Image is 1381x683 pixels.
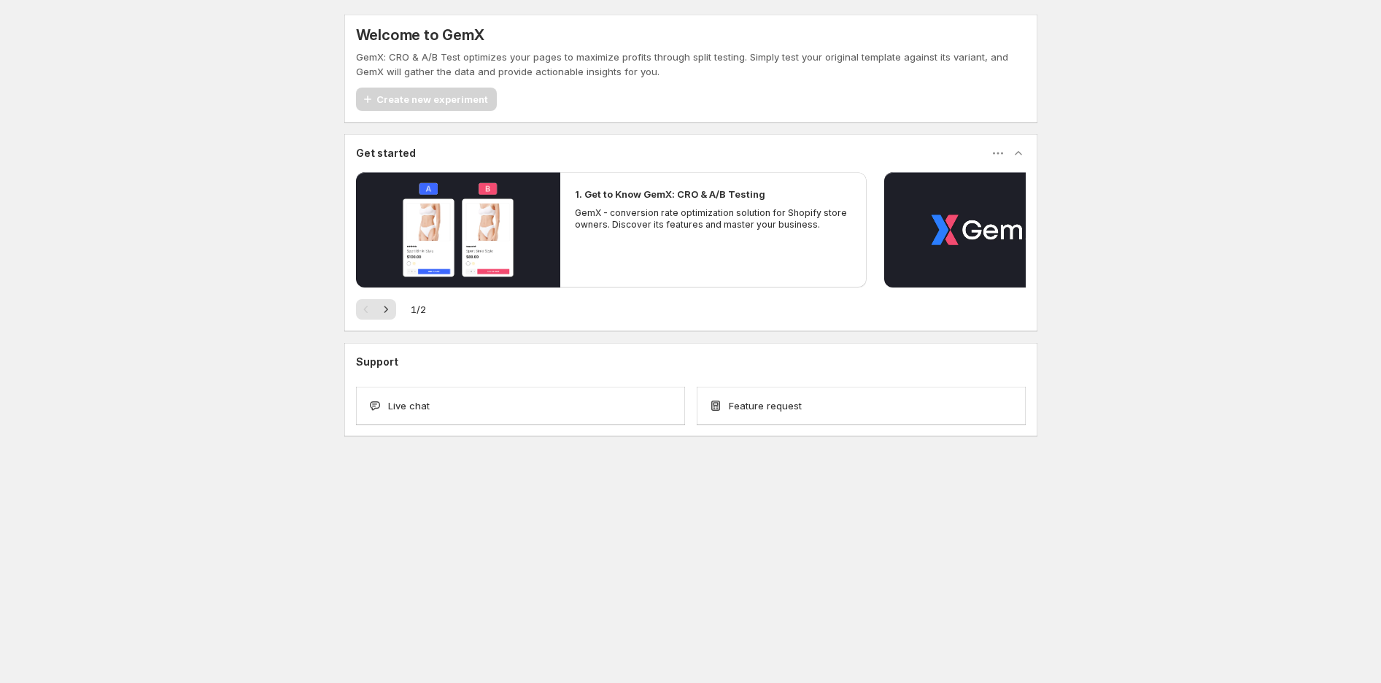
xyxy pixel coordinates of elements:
[729,398,802,413] span: Feature request
[388,398,430,413] span: Live chat
[575,187,765,201] h2: 1. Get to Know GemX: CRO & A/B Testing
[575,207,852,231] p: GemX - conversion rate optimization solution for Shopify store owners. Discover its features and ...
[356,355,398,369] h3: Support
[356,50,1026,79] p: GemX: CRO & A/B Test optimizes your pages to maximize profits through split testing. Simply test ...
[411,302,426,317] span: 1 / 2
[356,26,484,44] h5: Welcome to GemX
[356,146,416,161] h3: Get started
